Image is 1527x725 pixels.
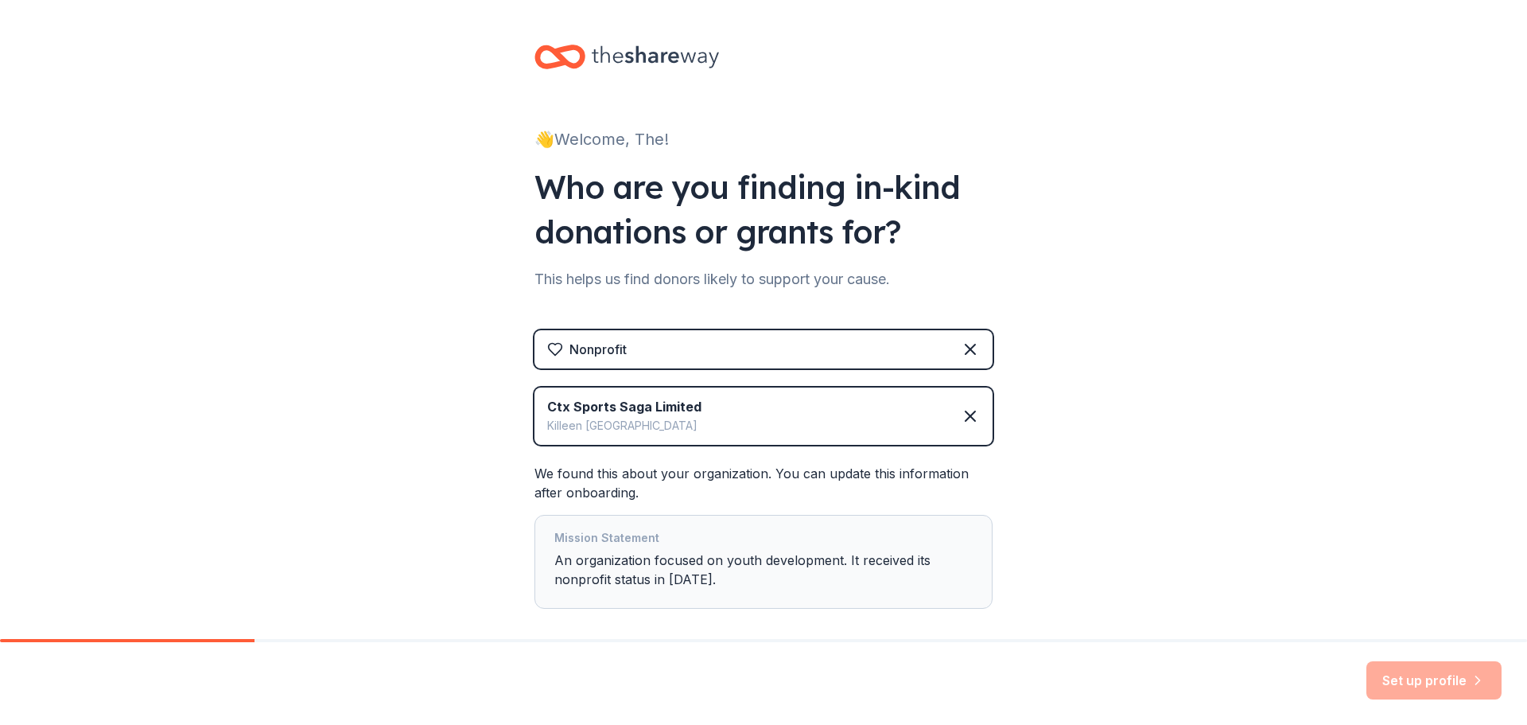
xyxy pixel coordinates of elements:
div: This helps us find donors likely to support your cause. [534,267,993,292]
div: Mission Statement [554,528,973,551]
div: Who are you finding in-kind donations or grants for? [534,165,993,254]
div: An organization focused on youth development. It received its nonprofit status in [DATE]. [554,528,973,595]
div: Killeen [GEOGRAPHIC_DATA] [547,416,701,435]
div: 👋 Welcome, The! [534,127,993,152]
div: We found this about your organization. You can update this information after onboarding. [534,464,993,609]
div: Ctx Sports Saga Limited [547,397,701,416]
div: Nonprofit [569,340,627,359]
